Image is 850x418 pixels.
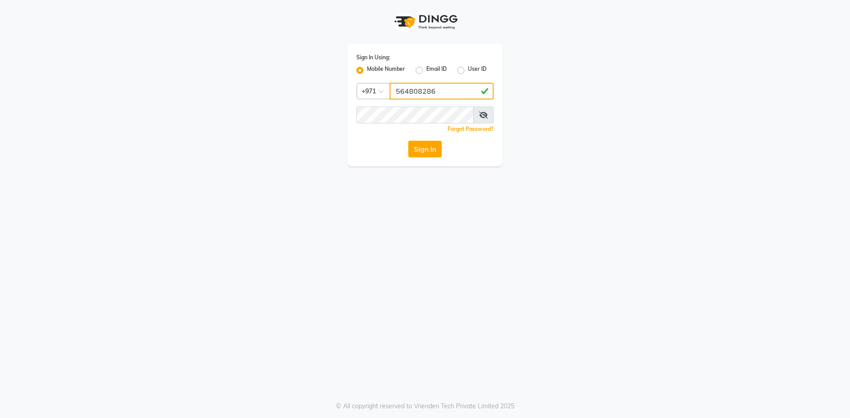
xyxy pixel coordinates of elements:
a: Forgot Password? [448,126,494,132]
label: Email ID [426,65,447,76]
label: Sign In Using: [356,54,390,61]
img: logo1.svg [390,9,460,35]
input: Username [356,107,474,123]
label: Mobile Number [367,65,405,76]
button: Sign In [408,141,442,157]
label: User ID [468,65,487,76]
input: Username [390,83,494,100]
